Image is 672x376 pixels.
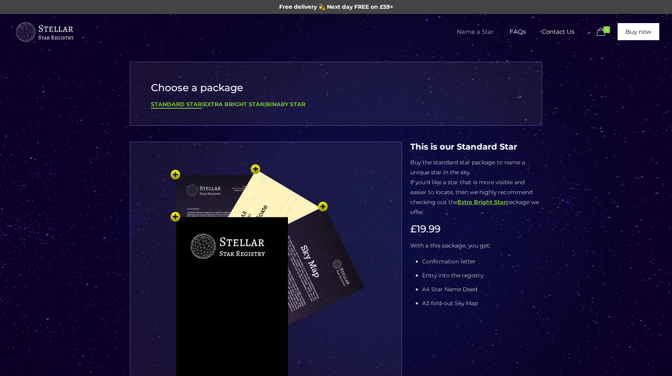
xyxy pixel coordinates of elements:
li: A3 fold-out Sky Map [422,298,542,308]
a: Extra Bright Star [458,199,506,206]
a: Standard Star [151,101,202,109]
span: FAQs [502,20,534,44]
h3: £ [410,223,542,235]
span: Name a Star [449,20,502,44]
img: buyastar-logo-transparent [15,20,74,44]
a: Contact Us [534,14,582,50]
a: 0 [595,27,614,37]
span: Free delivery 💫 Next day FREE on £59+ [279,3,393,10]
li: A4 Star Name Deed [422,284,542,294]
h4: This is our Standard Star [410,142,542,152]
span: 19.99 [417,223,440,235]
a: Buy a Star [15,14,74,50]
p: Buy the standard star package to name a unique star in the sky. If you'd like a star that is more... [410,158,542,217]
a: Binary Star [266,101,305,108]
a: Extra Bright Star [203,101,264,108]
div: | | [151,99,521,109]
p: With a this package, you get: [410,241,542,251]
a: FAQs [502,14,534,50]
span: 0 [603,26,610,33]
a: Name a Star [449,14,502,50]
a: Buy now [618,23,659,40]
li: Entry into the registry [422,271,542,281]
span: Contact Us [534,20,582,44]
h3: Choose a package [151,82,521,94]
li: Confirmation letter [422,257,542,267]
